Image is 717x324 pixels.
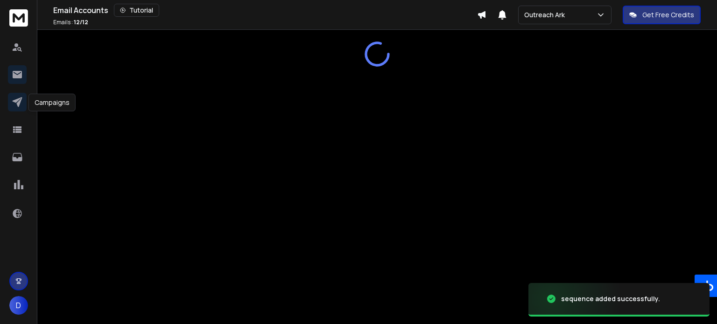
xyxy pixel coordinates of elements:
[74,18,88,26] span: 12 / 12
[524,10,569,20] p: Outreach Ark
[642,10,694,20] p: Get Free Credits
[28,94,76,111] div: Campaigns
[9,296,28,315] button: D
[561,294,660,303] div: sequence added successfully.
[53,4,477,17] div: Email Accounts
[53,19,88,26] p: Emails :
[623,6,701,24] button: Get Free Credits
[114,4,159,17] button: Tutorial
